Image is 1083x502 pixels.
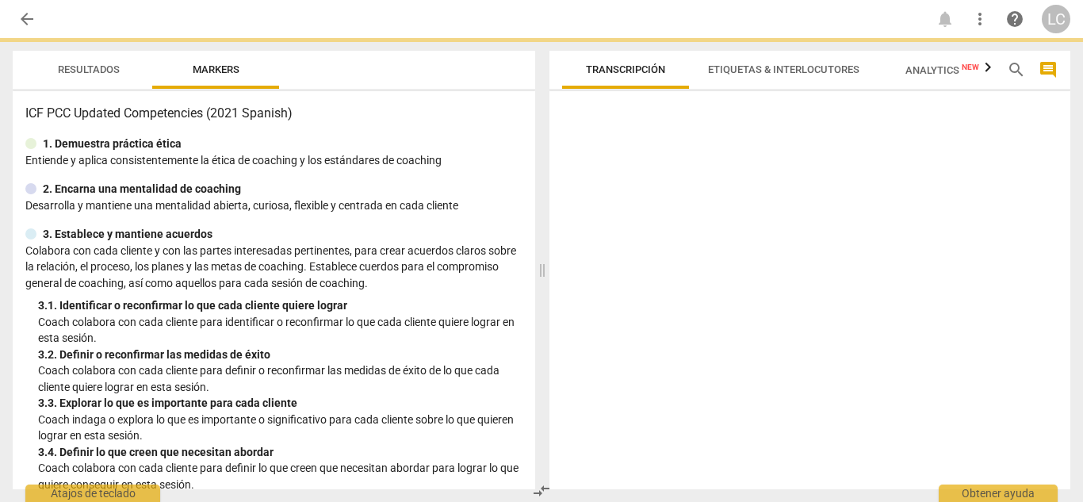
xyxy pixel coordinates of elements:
[586,63,665,75] span: Transcripción
[38,460,522,492] p: Coach colabora con cada cliente para definir lo que creen que necesitan abordar para lograr lo qu...
[1004,57,1029,82] button: Buscar
[43,226,212,243] p: 3. Establece y mantiene acuerdos
[1007,60,1026,79] span: search
[25,485,160,502] div: Atajos de teclado
[1005,10,1024,29] span: help
[905,64,979,76] span: Analytics
[962,63,979,71] span: New
[25,104,522,123] h3: ICF PCC Updated Competencies (2021 Spanish)
[1042,5,1070,33] button: LC
[1001,5,1029,33] a: Obtener ayuda
[43,181,241,197] p: 2. Encarna una mentalidad de coaching
[25,243,522,292] p: Colabora con cada cliente y con las partes interesadas pertinentes, para crear acuerdos claros so...
[25,197,522,214] p: Desarrolla y mantiene una mentalidad abierta, curiosa, flexible y centrada en cada cliente
[38,412,522,444] p: Coach indaga o explora lo que es importante o significativo para cada cliente sobre lo que quiere...
[38,347,522,363] div: 3. 2. Definir o reconfirmar las medidas de éxito
[193,63,239,75] span: Markers
[43,136,182,152] p: 1. Demuestra práctica ética
[58,63,120,75] span: Resultados
[38,314,522,347] p: Coach colabora con cada cliente para identificar o reconfirmar lo que cada cliente quiere lograr ...
[17,10,36,29] span: arrow_back
[38,297,522,314] div: 3. 1. Identificar o reconfirmar lo que cada cliente quiere lograr
[1035,57,1061,82] button: Mostrar/Ocultar comentarios
[970,10,989,29] span: more_vert
[38,362,522,395] p: Coach colabora con cada cliente para definir o reconfirmar las medidas de éxito de lo que cada cl...
[25,152,522,169] p: Entiende y aplica consistentemente la ética de coaching y los estándares de coaching
[38,395,522,412] div: 3. 3. Explorar lo que es importante para cada cliente
[1039,60,1058,79] span: comment
[708,63,859,75] span: Etiquetas & Interlocutores
[38,444,522,461] div: 3. 4. Definir lo que creen que necesitan abordar
[939,485,1058,502] div: Obtener ayuda
[532,481,551,500] span: compare_arrows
